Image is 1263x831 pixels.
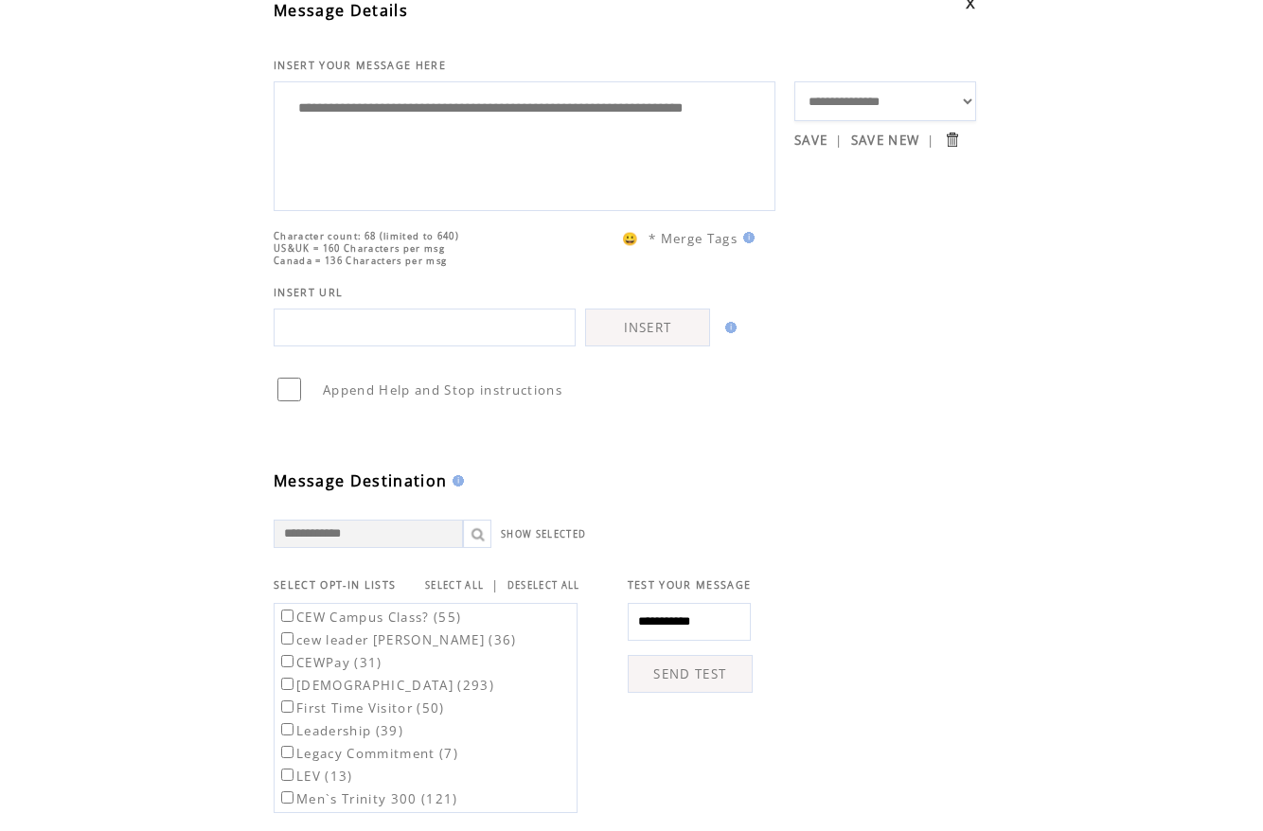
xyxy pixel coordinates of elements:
span: | [835,132,843,149]
input: Legacy Commitment (7) [281,746,294,758]
input: Men`s Trinity 300 (121) [281,791,294,804]
label: cew leader [PERSON_NAME] (36) [277,631,517,648]
span: * Merge Tags [649,230,738,247]
span: Canada = 136 Characters per msg [274,255,447,267]
img: help.gif [738,232,755,243]
a: SELECT ALL [425,579,484,592]
input: cew leader [PERSON_NAME] (36) [281,632,294,645]
input: CEWPay (31) [281,655,294,667]
span: Character count: 68 (limited to 640) [274,230,459,242]
span: TEST YOUR MESSAGE [628,578,752,592]
a: SHOW SELECTED [501,528,586,540]
input: LEV (13) [281,769,294,781]
label: CEWPay (31) [277,654,382,671]
input: Leadership (39) [281,723,294,735]
span: | [491,576,499,593]
label: [DEMOGRAPHIC_DATA] (293) [277,677,494,694]
span: INSERT URL [274,286,343,299]
input: Submit [943,131,961,149]
a: SAVE NEW [851,132,920,149]
a: INSERT [585,309,710,346]
input: CEW Campus Class? (55) [281,610,294,622]
input: First Time Visitor (50) [281,700,294,713]
span: INSERT YOUR MESSAGE HERE [274,59,446,72]
span: Append Help and Stop instructions [323,381,562,398]
span: SELECT OPT-IN LISTS [274,578,396,592]
span: | [927,132,934,149]
a: SEND TEST [628,655,753,693]
label: First Time Visitor (50) [277,699,445,716]
span: 😀 [622,230,639,247]
label: LEV (13) [277,768,353,785]
label: Legacy Commitment (7) [277,745,458,762]
span: Message Destination [274,470,447,491]
img: help.gif [447,475,464,486]
img: help.gif [720,322,737,333]
a: SAVE [794,132,827,149]
span: US&UK = 160 Characters per msg [274,242,445,255]
label: Men`s Trinity 300 (121) [277,790,458,807]
input: [DEMOGRAPHIC_DATA] (293) [281,678,294,690]
label: CEW Campus Class? (55) [277,609,461,626]
label: Leadership (39) [277,722,403,739]
a: DESELECT ALL [507,579,580,592]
